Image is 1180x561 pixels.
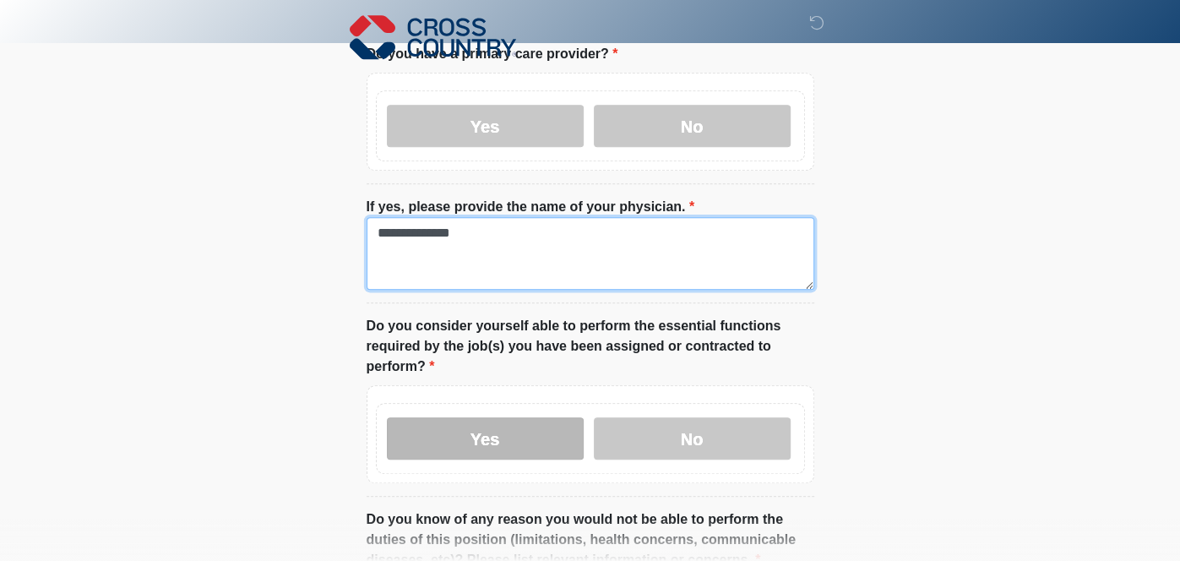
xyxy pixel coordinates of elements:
[594,417,791,460] label: No
[594,105,791,147] label: No
[387,105,584,147] label: Yes
[350,13,517,62] img: Cross Country Logo
[367,316,814,377] label: Do you consider yourself able to perform the essential functions required by the job(s) you have ...
[387,417,584,460] label: Yes
[367,197,695,217] label: If yes, please provide the name of your physician.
